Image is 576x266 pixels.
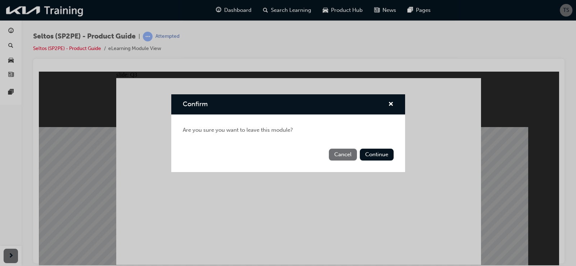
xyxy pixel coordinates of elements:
button: Continue [360,149,394,161]
button: cross-icon [388,100,394,109]
span: cross-icon [388,102,394,108]
div: Are you sure you want to leave this module? [171,114,405,146]
span: Confirm [183,100,208,108]
div: Confirm [171,94,405,172]
button: Cancel [329,149,357,161]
